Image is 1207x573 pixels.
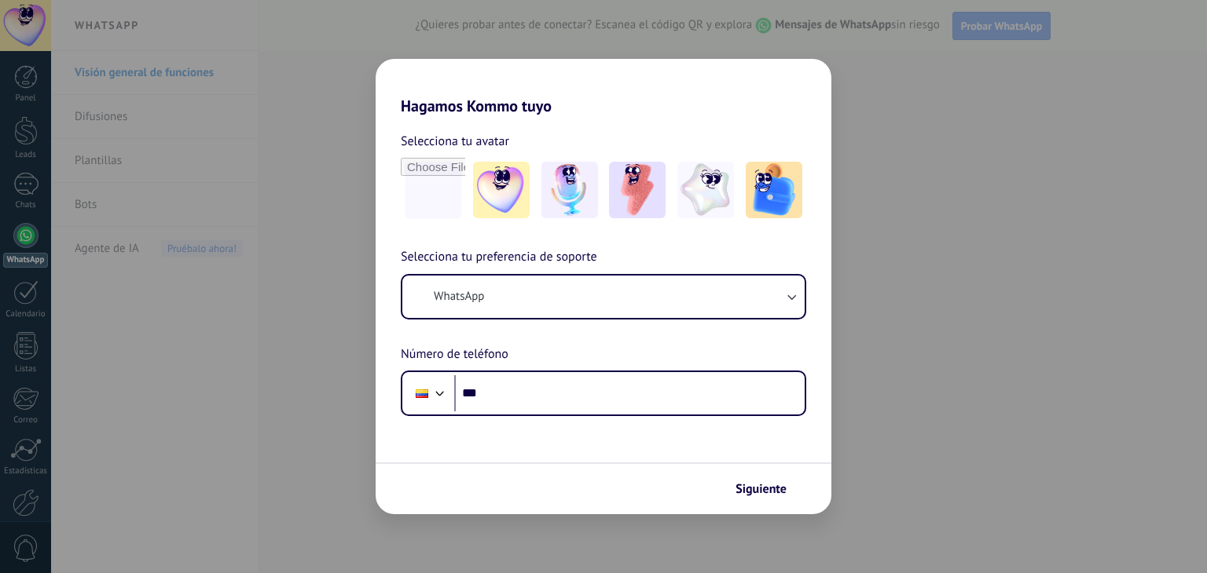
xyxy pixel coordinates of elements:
[677,162,734,218] img: -4.jpeg
[401,345,508,365] span: Número de teléfono
[609,162,666,218] img: -3.jpeg
[473,162,530,218] img: -1.jpeg
[728,476,808,502] button: Siguiente
[402,276,805,318] button: WhatsApp
[746,162,802,218] img: -5.jpeg
[434,289,484,305] span: WhatsApp
[401,131,509,151] span: Selecciona tu avatar
[376,59,831,115] h2: Hagamos Kommo tuyo
[736,484,787,495] span: Siguiente
[407,377,437,410] div: Colombia: + 57
[401,247,597,268] span: Selecciona tu preferencia de soporte
[541,162,598,218] img: -2.jpeg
